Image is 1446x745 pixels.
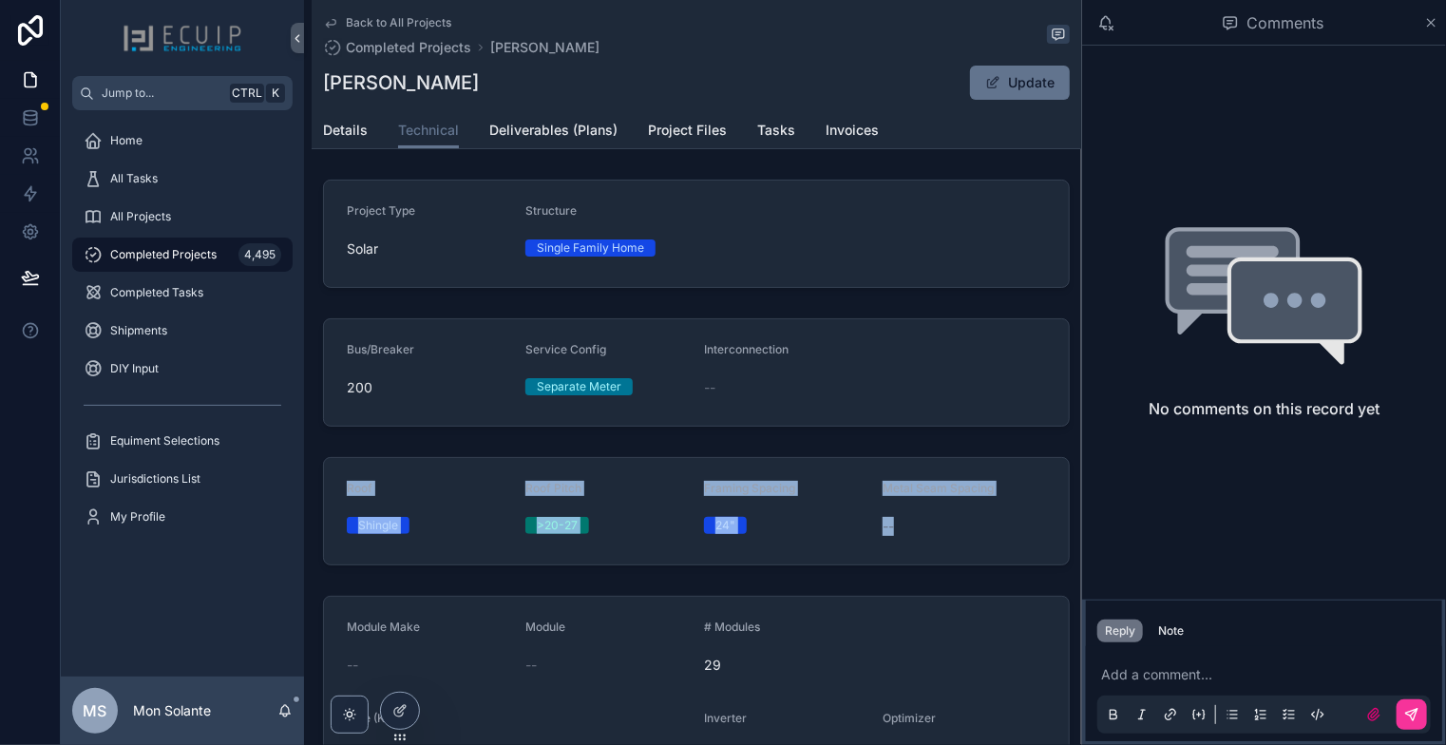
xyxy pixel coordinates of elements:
a: Home [72,124,293,158]
span: Roof [347,481,372,495]
span: Comments [1246,11,1323,34]
span: Service Config [525,342,606,356]
span: Inverter [704,711,747,725]
button: Jump to...CtrlK [72,76,293,110]
a: Technical [398,113,459,149]
a: Deliverables (Plans) [489,113,618,151]
a: Completed Projects [323,38,471,57]
a: Jurisdictions List [72,462,293,496]
img: App logo [123,23,242,53]
a: Equiment Selections [72,424,293,458]
a: All Tasks [72,162,293,196]
span: MS [84,699,107,722]
div: 24" [715,517,735,534]
a: Shipments [72,314,293,348]
span: Home [110,133,143,148]
a: [PERSON_NAME] [490,38,599,57]
span: Metal Seam Spacing [883,481,994,495]
span: -- [704,378,715,397]
span: Project Files [648,121,727,140]
span: Ctrl [230,84,264,103]
a: All Projects [72,200,293,234]
span: Roof Pitch [525,481,581,495]
a: Completed Projects4,495 [72,238,293,272]
span: Optimizer [883,711,936,725]
span: Completed Projects [110,247,217,262]
span: Jump to... [102,86,222,101]
a: Back to All Projects [323,15,451,30]
a: DIY Input [72,352,293,386]
span: Deliverables (Plans) [489,121,618,140]
span: Completed Tasks [110,285,203,300]
span: -- [347,656,358,675]
div: Separate Meter [537,378,621,395]
span: Back to All Projects [346,15,451,30]
span: Bus/Breaker [347,342,414,356]
span: Shipments [110,323,167,338]
span: -- [525,656,537,675]
a: Completed Tasks [72,276,293,310]
a: Project Files [648,113,727,151]
div: Single Family Home [537,239,644,257]
div: scrollable content [61,110,304,559]
div: 4,495 [238,243,281,266]
span: Size (KW) [347,711,400,725]
div: Shingle [358,517,398,534]
span: Module [525,620,565,634]
a: Tasks [757,113,795,151]
h1: [PERSON_NAME] [323,69,479,96]
span: Completed Projects [346,38,471,57]
span: Technical [398,121,459,140]
a: Details [323,113,368,151]
span: Details [323,121,368,140]
button: Reply [1097,620,1143,642]
button: Note [1151,620,1191,642]
span: My Profile [110,509,165,525]
span: Project Type [347,203,415,218]
div: Note [1158,623,1184,639]
h2: No comments on this record yet [1149,397,1379,420]
span: Structure [525,203,577,218]
span: All Projects [110,209,171,224]
span: K [268,86,283,101]
span: # Modules [704,620,760,634]
span: Jurisdictions List [110,471,200,487]
span: DIY Input [110,361,159,376]
span: All Tasks [110,171,158,186]
span: Solar [347,239,378,258]
span: Interconnection [704,342,789,356]
span: Framing Spacing [704,481,795,495]
span: Equiment Selections [110,433,219,449]
a: My Profile [72,500,293,534]
div: >20-27 [537,517,578,534]
button: Update [970,66,1070,100]
p: Mon Solante [133,701,211,720]
span: 200 [347,378,510,397]
span: Invoices [826,121,879,140]
span: Tasks [757,121,795,140]
a: Invoices [826,113,879,151]
span: 29 [704,656,867,675]
span: -- [883,517,894,536]
span: Module Make [347,620,420,634]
